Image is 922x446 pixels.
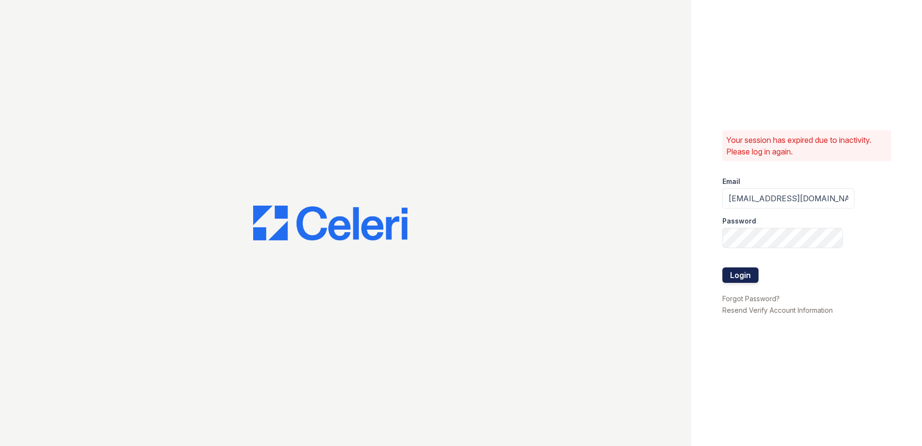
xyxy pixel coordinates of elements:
[722,294,780,303] a: Forgot Password?
[722,216,756,226] label: Password
[726,134,887,157] p: Your session has expired due to inactivity. Please log in again.
[722,267,759,283] button: Login
[722,306,833,314] a: Resend Verify Account Information
[253,206,407,240] img: CE_Logo_Blue-a8612792a0a2168367f1c8372b55b34899dd931a85d93a1a3d3e32e68fde9ad4.png
[722,177,740,186] label: Email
